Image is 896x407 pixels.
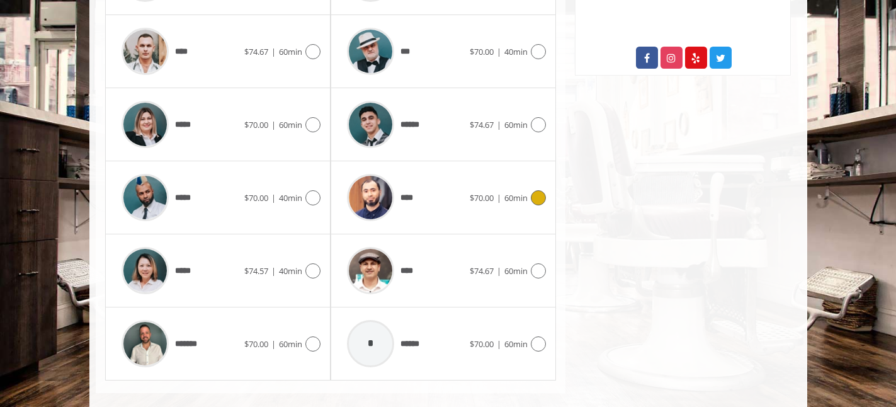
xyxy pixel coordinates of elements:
span: 60min [279,46,302,57]
span: $70.00 [244,338,268,350]
span: | [271,338,276,350]
span: | [271,192,276,203]
span: 60min [504,265,528,277]
span: 60min [279,338,302,350]
span: | [271,46,276,57]
span: $74.67 [470,265,494,277]
span: $70.00 [470,192,494,203]
span: | [497,192,501,203]
span: $70.00 [244,192,268,203]
span: $70.00 [470,338,494,350]
span: | [497,119,501,130]
span: 60min [504,338,528,350]
span: 40min [504,46,528,57]
span: $74.67 [244,46,268,57]
span: | [497,46,501,57]
span: $70.00 [470,46,494,57]
span: | [497,338,501,350]
span: 60min [504,192,528,203]
span: $70.00 [244,119,268,130]
span: 60min [504,119,528,130]
span: 40min [279,192,302,203]
span: $74.67 [470,119,494,130]
span: | [271,265,276,277]
span: $74.57 [244,265,268,277]
span: | [271,119,276,130]
span: 60min [279,119,302,130]
span: 40min [279,265,302,277]
span: | [497,265,501,277]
